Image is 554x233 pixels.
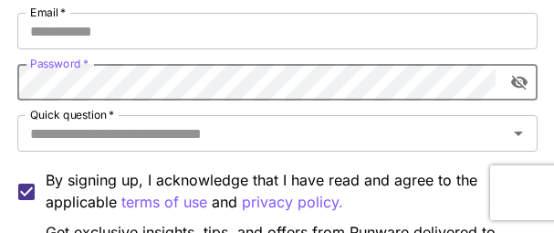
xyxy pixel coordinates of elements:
[30,107,114,122] label: Quick question
[503,66,536,99] button: toggle password visibility
[46,169,523,214] p: By signing up, I acknowledge that I have read and agree to the applicable and
[506,121,531,146] button: Open
[30,56,89,71] label: Password
[242,191,343,214] button: By signing up, I acknowledge that I have read and agree to the applicable terms of use and
[242,191,343,214] p: privacy policy.
[121,191,207,214] button: By signing up, I acknowledge that I have read and agree to the applicable and privacy policy.
[30,5,66,20] label: Email
[121,191,207,214] p: terms of use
